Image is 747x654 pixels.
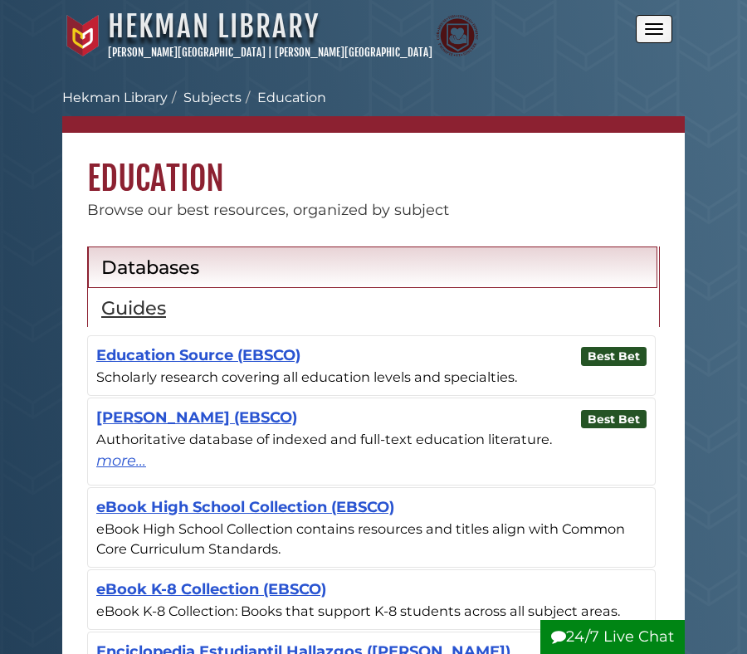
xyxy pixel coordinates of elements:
button: 24/7 Live Chat [540,620,685,654]
h2: Databases [101,256,644,279]
span: | [268,46,272,59]
div: Authoritative database of indexed and full-text education literature. [96,429,647,449]
button: Open the menu [636,15,672,43]
span: Best Bet [581,410,647,429]
a: Hekman Library [108,8,320,45]
img: Calvin Theological Seminary [437,15,478,56]
h1: Education [62,133,685,199]
li: Education [242,88,326,108]
a: eBook High School Collection (EBSCO) [96,498,394,516]
nav: breadcrumb [62,88,685,133]
img: Calvin University [62,15,104,56]
div: eBook High School Collection contains resources and titles align with Common Core Curriculum Stan... [96,519,647,559]
a: [PERSON_NAME] (EBSCO) [96,408,297,427]
a: Subjects [183,90,242,105]
h2: Guides [101,296,644,320]
a: Guides [88,287,657,328]
a: Hekman Library [62,90,168,105]
span: Best Bet [581,347,647,366]
div: eBook K-8 Collection: Books that support K-8 students across all subject areas. [96,601,647,621]
a: eBook K-8 Collection (EBSCO) [96,580,326,598]
div: Browse our best resources, organized by subject [62,199,685,222]
a: [PERSON_NAME][GEOGRAPHIC_DATA] [275,46,432,59]
a: Education Source (EBSCO) [96,346,300,364]
div: Scholarly research covering all education levels and specialties. [96,367,647,387]
a: [PERSON_NAME][GEOGRAPHIC_DATA] [108,46,266,59]
a: Databases [88,246,657,288]
a: more... [96,450,647,472]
